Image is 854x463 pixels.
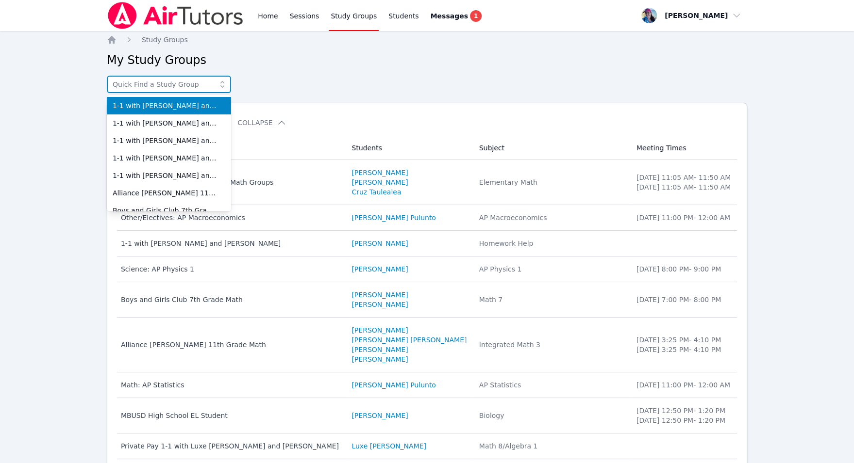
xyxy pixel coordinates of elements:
a: [PERSON_NAME] [352,239,408,248]
a: [PERSON_NAME] Pulunto [352,380,436,390]
a: [PERSON_NAME] [PERSON_NAME] [352,335,467,345]
a: [PERSON_NAME] Pulunto [352,213,436,223]
li: [DATE] 11:00 PM - 12:00 AM [636,380,731,390]
li: [DATE] 3:25 PM - 4:10 PM [636,345,731,354]
button: Collapse [237,118,286,128]
div: Math 7 [479,295,625,304]
a: [PERSON_NAME] [352,411,408,420]
li: [DATE] 12:50 PM - 1:20 PM [636,406,731,415]
span: 1-1 with [PERSON_NAME] and [PERSON_NAME] [113,136,225,145]
h2: My Study Groups [107,52,747,68]
tr: Zanker(Milpitas) 2nd-6th Grade Math Groups[PERSON_NAME][PERSON_NAME]Cruz TaulealeaElementary Math... [117,160,737,205]
span: 1-1 with [PERSON_NAME] and [PERSON_NAME] [113,171,225,180]
a: [PERSON_NAME] [352,264,408,274]
div: Math: AP Statistics [121,380,340,390]
div: MBUSD High School EL Student [121,411,340,420]
span: 1-1 with [PERSON_NAME] and [PERSON_NAME] [113,153,225,163]
div: Private Pay 1-1 with Luxe [PERSON_NAME] and [PERSON_NAME] [121,441,340,451]
a: [PERSON_NAME] [352,325,408,335]
span: 1-1 with [PERSON_NAME] and [PERSON_NAME] [113,118,225,128]
li: [DATE] 11:05 AM - 11:50 AM [636,173,731,182]
th: Meeting Times [631,136,737,160]
tr: Math: AP Statistics[PERSON_NAME] PuluntoAP Statistics[DATE] 11:00 PM- 12:00 AM [117,372,737,398]
th: Students [346,136,473,160]
li: [DATE] 3:25 PM - 4:10 PM [636,335,731,345]
div: Integrated Math 3 [479,340,625,350]
span: 1 [470,10,482,22]
div: 1-1 with [PERSON_NAME] and [PERSON_NAME] [121,239,340,248]
div: AP Physics 1 [479,264,625,274]
li: [DATE] 8:00 PM - 9:00 PM [636,264,731,274]
th: Subject [473,136,631,160]
span: Boys and Girls Club 7th Grade Math [113,206,225,215]
a: Cruz Taulealea [352,187,401,197]
div: AP Statistics [479,380,625,390]
a: Luxe [PERSON_NAME] [352,441,426,451]
th: Study Group Name [117,136,346,160]
span: Messages [431,11,468,21]
span: Alliance [PERSON_NAME] 11th Grade Math [113,188,225,198]
div: Science: AP Physics 1 [121,264,340,274]
tr: 1-1 with [PERSON_NAME] and [PERSON_NAME][PERSON_NAME]Homework Help [117,231,737,256]
div: AP Macroeconomics [479,213,625,223]
li: [DATE] 12:50 PM - 1:20 PM [636,415,731,425]
div: Homework Help [479,239,625,248]
input: Quick Find a Study Group [107,76,231,93]
li: [DATE] 7:00 PM - 8:00 PM [636,295,731,304]
div: Biology [479,411,625,420]
tr: Alliance [PERSON_NAME] 11th Grade Math[PERSON_NAME][PERSON_NAME] [PERSON_NAME][PERSON_NAME][PERSO... [117,318,737,372]
tr: Other/Electives: AP Macroeconomics[PERSON_NAME] PuluntoAP Macroeconomics[DATE] 11:00 PM- 12:00 AM [117,205,737,231]
a: [PERSON_NAME] [352,177,408,187]
a: [PERSON_NAME] [352,290,408,300]
li: [DATE] 11:05 AM - 11:50 AM [636,182,731,192]
tr: MBUSD High School EL Student[PERSON_NAME]Biology[DATE] 12:50 PM- 1:20 PM[DATE] 12:50 PM- 1:20 PM [117,398,737,433]
img: Air Tutors [107,2,244,29]
div: Boys and Girls Club 7th Grade Math [121,295,340,304]
div: Elementary Math [479,177,625,187]
a: Study Groups [142,35,188,45]
tr: Science: AP Physics 1[PERSON_NAME]AP Physics 1[DATE] 8:00 PM- 9:00 PM [117,256,737,282]
a: [PERSON_NAME] [352,354,408,364]
nav: Breadcrumb [107,35,747,45]
a: [PERSON_NAME] [352,168,408,177]
span: 1-1 with [PERSON_NAME] and [PERSON_NAME] [113,101,225,111]
li: [DATE] 11:00 PM - 12:00 AM [636,213,731,223]
span: Study Groups [142,36,188,44]
tr: Private Pay 1-1 with Luxe [PERSON_NAME] and [PERSON_NAME]Luxe [PERSON_NAME]Math 8/Algebra 1 [117,433,737,459]
div: Other/Electives: AP Macroeconomics [121,213,340,223]
a: [PERSON_NAME] [352,300,408,309]
div: Alliance [PERSON_NAME] 11th Grade Math [121,340,340,350]
div: Math 8/Algebra 1 [479,441,625,451]
tr: Boys and Girls Club 7th Grade Math[PERSON_NAME][PERSON_NAME]Math 7[DATE] 7:00 PM- 8:00 PM [117,282,737,318]
a: [PERSON_NAME] [352,345,408,354]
